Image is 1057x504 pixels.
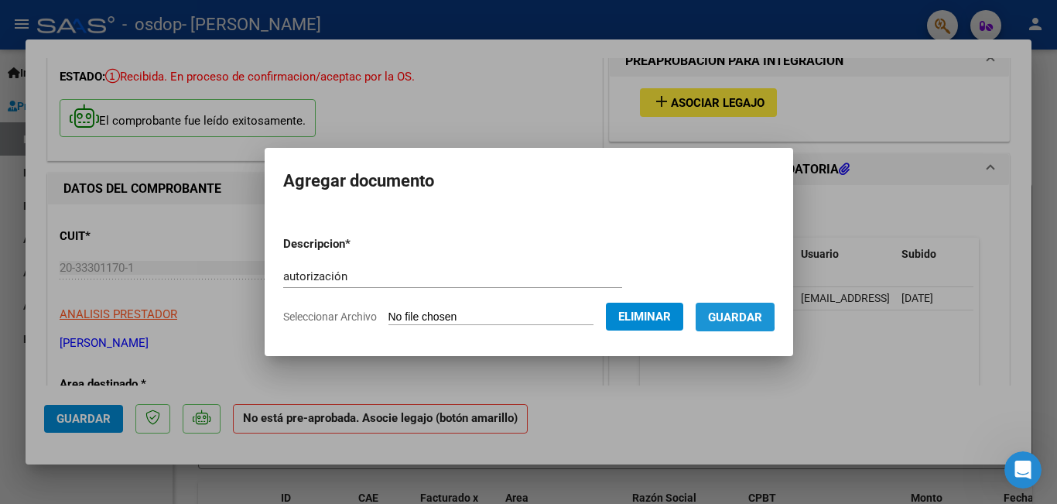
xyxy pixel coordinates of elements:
h2: Agregar documento [283,166,775,196]
iframe: Intercom live chat [1004,451,1042,489]
p: Descripcion [283,235,431,253]
span: Guardar [708,310,762,324]
span: Seleccionar Archivo [283,310,377,323]
span: Eliminar [618,310,671,324]
button: Eliminar [606,303,683,331]
button: Guardar [696,303,775,331]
